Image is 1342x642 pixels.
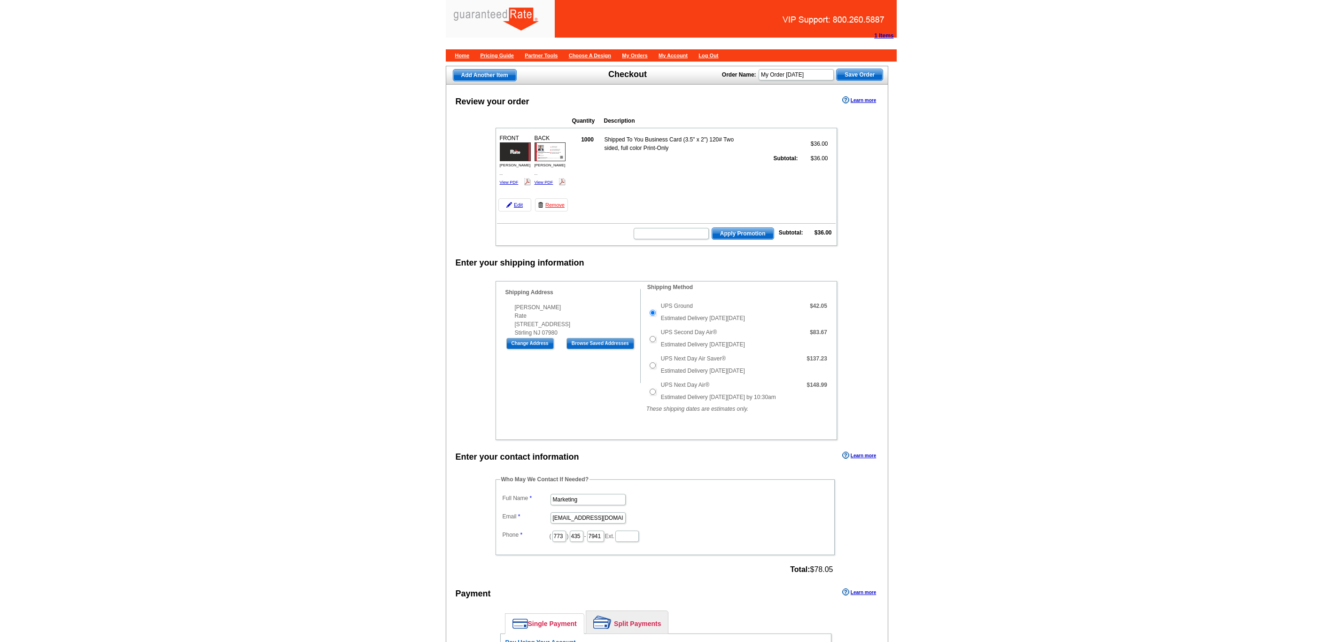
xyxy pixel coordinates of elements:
label: UPS Second Day Air® [661,328,717,337]
div: Enter your shipping information [456,257,584,269]
a: Split Payments [586,611,668,634]
legend: Shipping Method [646,283,694,291]
th: Quantity [572,116,603,125]
label: Phone [503,531,550,539]
span: Estimated Delivery [DATE][DATE] [661,368,745,374]
span: Add Another Item [453,70,516,81]
span: [PERSON_NAME] ... [535,163,566,176]
a: Single Payment [505,614,584,634]
a: Edit [498,198,531,211]
strong: Total: [790,565,810,573]
a: Choose A Design [569,53,611,58]
a: Partner Tools [525,53,558,58]
a: View PDF [535,180,553,185]
h4: Shipping Address [505,289,640,296]
dd: ( ) - Ext. [500,528,830,543]
a: Learn more [842,452,876,459]
div: Payment [456,587,491,600]
strong: $83.67 [810,329,827,336]
legend: Who May We Contact If Needed? [500,475,590,484]
em: These shipping dates are estimates only. [646,406,748,412]
span: Save Order [837,69,883,80]
td: Shipped To You Business Card (3.5" x 2") 120# Two sided, full color Print-Only [604,135,740,153]
iframe: LiveChat chat widget [1154,423,1342,642]
label: Full Name [503,494,550,502]
span: $78.05 [790,565,833,574]
strong: 1000 [581,136,594,143]
input: Change Address [506,338,554,349]
img: pencil-icon.gif [506,202,512,208]
img: pdf_logo.png [559,178,566,185]
img: trashcan-icon.gif [538,202,543,208]
label: UPS Ground [661,302,693,310]
a: My Orders [622,53,647,58]
img: small-thumb.jpg [500,142,531,161]
strong: Subtotal: [779,229,803,236]
span: Estimated Delivery [DATE][DATE] by 10:30am [661,394,776,400]
label: Email [503,512,550,521]
span: Apply Promotion [712,228,774,239]
div: Review your order [456,95,529,108]
div: BACK [533,133,567,188]
img: pdf_logo.png [524,178,531,185]
th: Description [604,116,776,125]
span: [PERSON_NAME] ... [500,163,531,176]
a: Add Another Item [453,69,517,81]
strong: $36.00 [815,229,832,236]
a: Remove [535,198,568,211]
a: My Account [659,53,688,58]
label: UPS Next Day Air® [661,381,710,389]
span: Estimated Delivery [DATE][DATE] [661,341,745,348]
button: Apply Promotion [712,227,774,240]
button: Save Order [836,69,883,81]
img: small-thumb.jpg [535,142,566,161]
strong: $42.05 [810,303,827,309]
strong: 1 Items [874,32,893,39]
input: Browse Saved Addresses [566,338,634,349]
img: single-payment.png [512,619,528,629]
img: split-payment.png [593,616,612,629]
a: Learn more [842,96,876,104]
td: $36.00 [799,154,829,163]
td: $36.00 [799,135,829,153]
strong: $137.23 [807,355,827,362]
a: Home [455,53,470,58]
strong: Order Name: [722,71,756,78]
strong: Subtotal: [774,155,798,162]
a: View PDF [500,180,519,185]
a: Pricing Guide [480,53,514,58]
span: Estimated Delivery [DATE][DATE] [661,315,745,321]
div: [PERSON_NAME] Rate [STREET_ADDRESS] Stirling NJ 07980 [505,303,640,337]
h1: Checkout [608,70,647,79]
div: FRONT [498,133,532,188]
a: Log Out [698,53,718,58]
label: UPS Next Day Air Saver® [661,354,726,363]
a: Learn more [842,588,876,596]
div: Enter your contact information [456,451,579,463]
strong: $148.99 [807,382,827,388]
